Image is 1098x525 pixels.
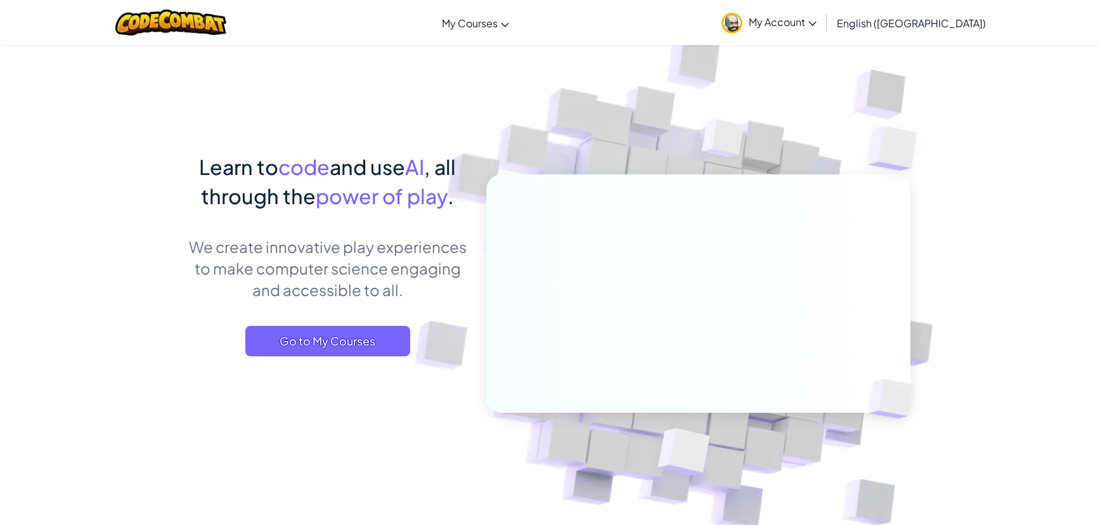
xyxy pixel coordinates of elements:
img: Overlap cubes [678,94,770,189]
span: Learn to [199,154,278,179]
a: My Account [715,3,823,42]
img: Overlap cubes [848,353,943,445]
a: English ([GEOGRAPHIC_DATA]) [830,6,992,40]
a: My Courses [436,6,515,40]
span: code [278,154,330,179]
span: and use [330,154,405,179]
span: My Account [749,15,817,29]
img: Overlap cubes [627,401,740,507]
a: Go to My Courses [245,326,410,356]
p: We create innovative play experiences to make computer science engaging and accessible to all. [188,236,467,301]
span: . [448,183,454,209]
img: Overlap cubes [843,95,952,202]
img: CodeCombat logo [115,10,226,36]
span: AI [405,154,424,179]
span: English ([GEOGRAPHIC_DATA]) [837,16,986,30]
span: My Courses [442,16,498,30]
img: avatar [721,13,742,34]
span: power of play [316,183,448,209]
